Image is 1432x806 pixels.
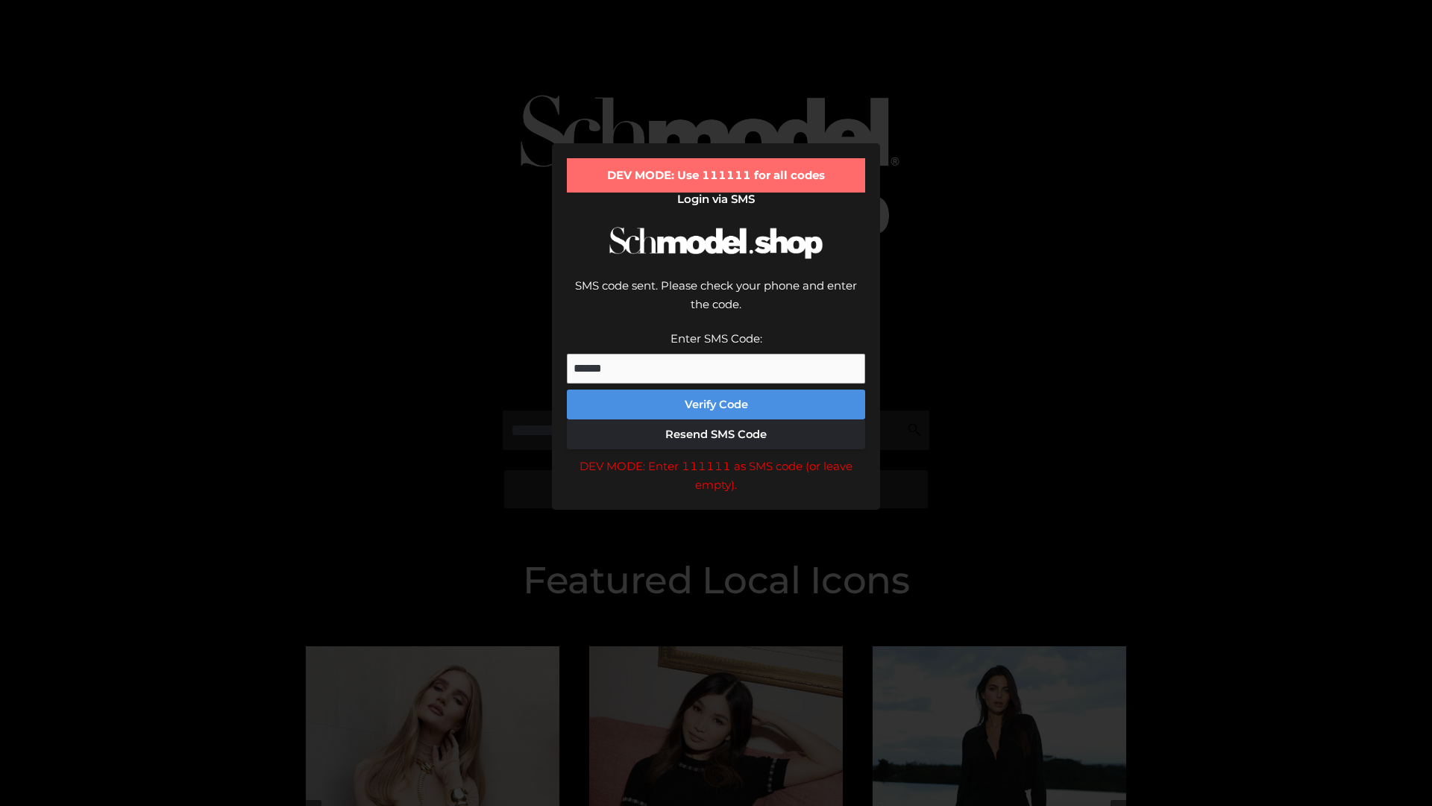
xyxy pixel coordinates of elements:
button: Verify Code [567,390,865,419]
div: SMS code sent. Please check your phone and enter the code. [567,276,865,329]
div: DEV MODE: Use 111111 for all codes [567,158,865,193]
div: DEV MODE: Enter 111111 as SMS code (or leave empty). [567,457,865,495]
button: Resend SMS Code [567,419,865,449]
h2: Login via SMS [567,193,865,206]
label: Enter SMS Code: [671,331,762,346]
img: Schmodel Logo [604,213,828,272]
